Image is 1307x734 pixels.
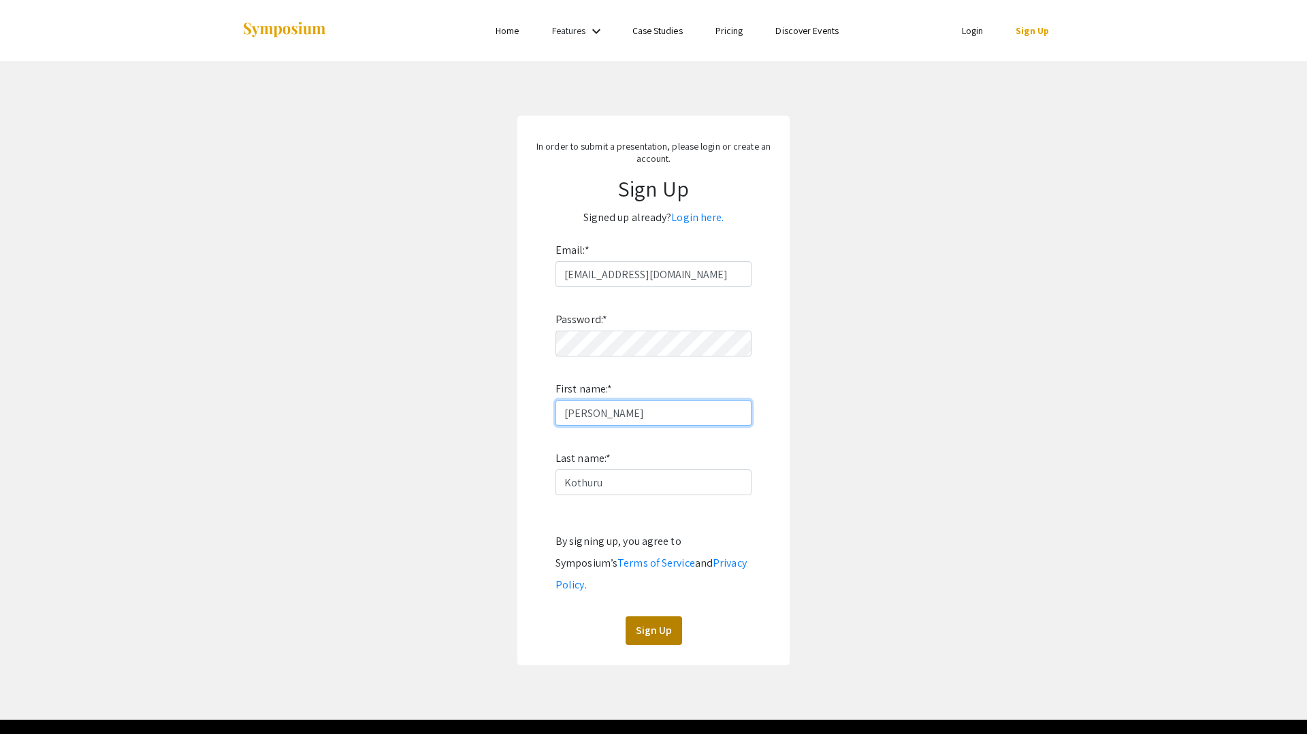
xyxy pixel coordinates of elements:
img: Symposium by ForagerOne [242,21,327,39]
mat-icon: Expand Features list [588,23,604,39]
a: Sign Up [1016,24,1049,37]
a: Terms of Service [617,556,695,570]
a: Login here. [671,210,724,224]
iframe: Chat [10,673,58,724]
a: Discover Events [775,24,839,37]
a: Features [552,24,586,37]
button: Sign Up [626,616,682,645]
h1: Sign Up [531,176,776,201]
a: Login [962,24,984,37]
label: Last name: [555,448,611,469]
label: Email: [555,239,590,261]
label: Password: [555,309,607,331]
a: Privacy Policy [555,556,747,592]
label: First name: [555,378,612,400]
div: By signing up, you agree to Symposium’s and . [555,531,752,596]
p: In order to submit a presentation, please login or create an account. [531,140,776,165]
a: Home [496,24,519,37]
a: Pricing [715,24,743,37]
p: Signed up already? [531,207,776,229]
a: Case Studies [632,24,683,37]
